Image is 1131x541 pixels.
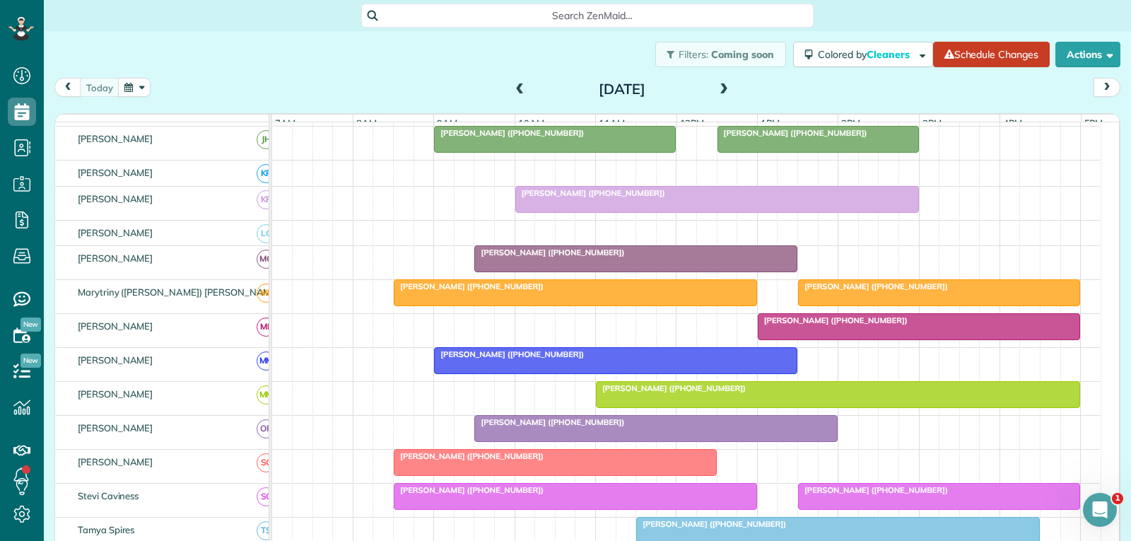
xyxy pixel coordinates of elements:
span: [PERSON_NAME] [75,456,156,467]
button: prev [54,78,81,97]
span: [PERSON_NAME] [75,422,156,434]
span: Coming soon [711,48,775,61]
span: MM [257,351,276,371]
span: [PERSON_NAME] [75,133,156,144]
button: Actions [1055,42,1120,67]
span: Colored by [818,48,915,61]
span: 3pm [920,117,944,129]
span: [PERSON_NAME] ([PHONE_NUMBER]) [474,417,625,427]
span: OR [257,419,276,438]
span: [PERSON_NAME] [75,227,156,238]
span: New [20,318,41,332]
span: [PERSON_NAME] [75,388,156,400]
span: [PERSON_NAME] ([PHONE_NUMBER]) [393,451,544,461]
span: [PERSON_NAME] ([PHONE_NUMBER]) [797,281,949,291]
span: Filters: [679,48,708,61]
span: Marytriny ([PERSON_NAME]) [PERSON_NAME] [75,286,282,298]
span: 12pm [677,117,708,129]
button: next [1094,78,1120,97]
button: Colored byCleaners [793,42,933,67]
span: MM [257,385,276,405]
span: [PERSON_NAME] ([PHONE_NUMBER]) [474,248,625,257]
span: TS [257,521,276,540]
span: New [20,354,41,368]
span: [PERSON_NAME] [75,252,156,264]
span: [PERSON_NAME] ([PHONE_NUMBER]) [515,188,666,198]
span: [PERSON_NAME] [75,320,156,332]
span: Stevi Caviness [75,490,141,501]
span: [PERSON_NAME] ([PHONE_NUMBER]) [797,485,949,495]
span: 11am [596,117,628,129]
span: JH [257,130,276,149]
span: 5pm [1082,117,1106,129]
span: KR [257,164,276,183]
span: [PERSON_NAME] [75,354,156,366]
span: [PERSON_NAME] ([PHONE_NUMBER]) [757,315,908,325]
span: 10am [515,117,547,129]
span: [PERSON_NAME] ([PHONE_NUMBER]) [635,519,787,529]
span: KR [257,190,276,209]
span: SC [257,453,276,472]
iframe: Intercom live chat [1083,493,1117,527]
span: MG [257,250,276,269]
a: Schedule Changes [933,42,1050,67]
span: 7am [272,117,298,129]
span: 9am [434,117,460,129]
span: Tamya Spires [75,524,138,535]
span: LC [257,224,276,243]
span: ML [257,318,276,337]
span: [PERSON_NAME] ([PHONE_NUMBER]) [433,128,585,138]
span: SC [257,487,276,506]
span: ME [257,284,276,303]
span: [PERSON_NAME] ([PHONE_NUMBER]) [717,128,868,138]
span: 2pm [838,117,863,129]
span: [PERSON_NAME] ([PHONE_NUMBER]) [393,281,544,291]
span: 4pm [1000,117,1025,129]
span: 8am [353,117,380,129]
span: [PERSON_NAME] [75,193,156,204]
button: today [80,78,119,97]
span: 1 [1112,493,1123,504]
h2: [DATE] [534,81,710,97]
span: [PERSON_NAME] [75,167,156,178]
span: [PERSON_NAME] ([PHONE_NUMBER]) [595,383,746,393]
span: 1pm [758,117,783,129]
span: [PERSON_NAME] ([PHONE_NUMBER]) [393,485,544,495]
span: [PERSON_NAME] ([PHONE_NUMBER]) [433,349,585,359]
span: Cleaners [867,48,912,61]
